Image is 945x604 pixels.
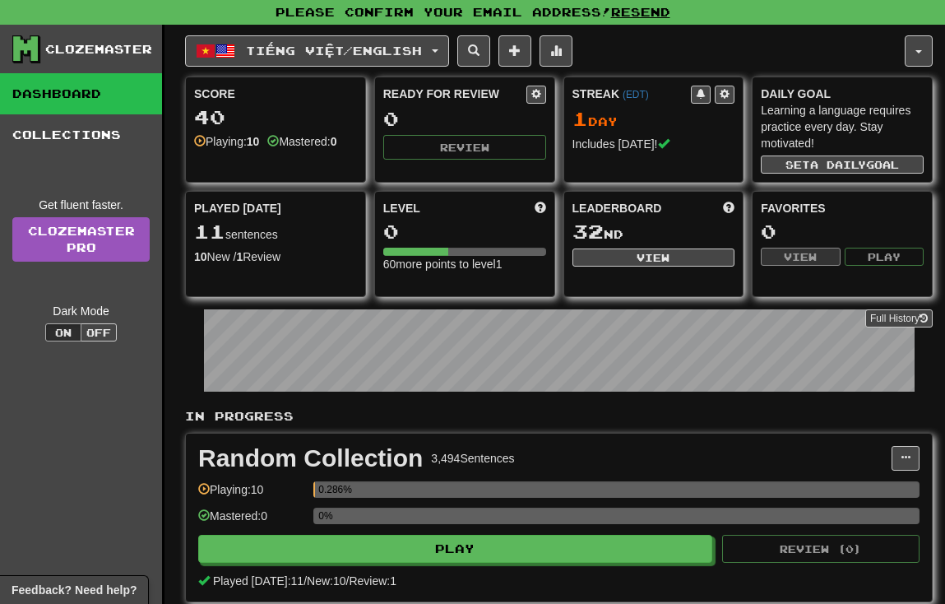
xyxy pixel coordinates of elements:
[185,408,933,425] p: In Progress
[572,200,662,216] span: Leaderboard
[572,136,735,152] div: Includes [DATE]!
[761,86,924,102] div: Daily Goal
[194,250,207,263] strong: 10
[198,481,305,509] div: Playing: 10
[12,217,150,262] a: ClozemasterPro
[307,574,345,588] span: New: 10
[198,535,712,563] button: Play
[12,303,150,319] div: Dark Mode
[12,582,137,598] span: Open feedback widget
[572,249,735,267] button: View
[303,574,307,588] span: /
[185,35,449,67] button: Tiếng Việt/English
[761,156,924,174] button: Seta dailygoal
[383,109,546,129] div: 0
[572,109,735,130] div: Day
[498,35,531,67] button: Add sentence to collection
[194,220,225,243] span: 11
[535,200,546,216] span: Score more points to level up
[246,44,422,58] span: Tiếng Việt / English
[81,323,117,341] button: Off
[383,86,526,102] div: Ready for Review
[12,197,150,213] div: Get fluent faster.
[572,220,604,243] span: 32
[383,200,420,216] span: Level
[845,248,924,266] button: Play
[236,250,243,263] strong: 1
[761,200,924,216] div: Favorites
[194,200,281,216] span: Played [DATE]
[198,446,423,471] div: Random Collection
[722,535,920,563] button: Review (0)
[723,200,734,216] span: This week in points, UTC
[383,135,546,160] button: Review
[761,248,840,266] button: View
[457,35,490,67] button: Search sentences
[267,133,336,150] div: Mastered:
[383,221,546,242] div: 0
[45,323,81,341] button: On
[383,256,546,272] div: 60 more points to level 1
[865,309,933,328] button: Full History
[572,107,588,130] span: 1
[810,159,866,170] span: a daily
[431,450,514,467] div: 3,494 Sentences
[761,221,924,242] div: 0
[623,89,649,100] a: (EDT)
[194,107,357,128] div: 40
[198,508,305,535] div: Mastered: 0
[572,221,735,243] div: nd
[349,574,396,588] span: Review: 1
[540,35,572,67] button: More stats
[572,86,692,102] div: Streak
[611,5,670,19] a: Resend
[194,86,357,102] div: Score
[194,221,357,243] div: sentences
[346,574,350,588] span: /
[247,135,260,148] strong: 10
[194,133,259,150] div: Playing:
[194,249,357,265] div: New / Review
[45,41,152,58] div: Clozemaster
[331,135,337,148] strong: 0
[213,574,303,588] span: Played [DATE]: 11
[761,102,924,151] div: Learning a language requires practice every day. Stay motivated!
